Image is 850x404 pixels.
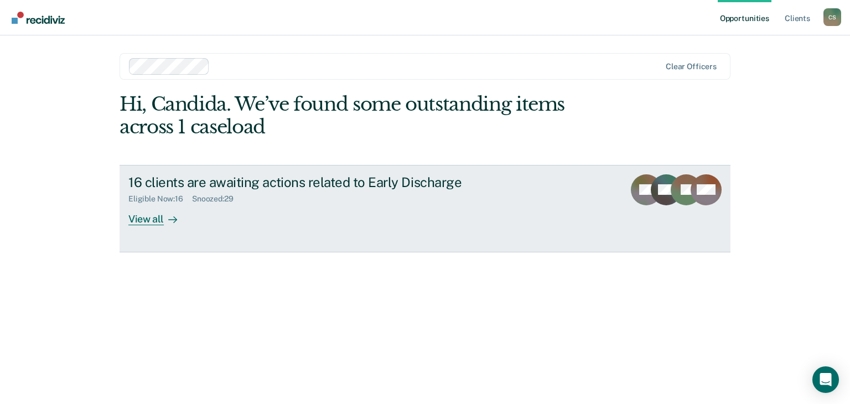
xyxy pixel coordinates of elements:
div: Clear officers [666,62,717,71]
div: Snoozed : 29 [192,194,242,204]
div: 16 clients are awaiting actions related to Early Discharge [128,174,517,190]
div: View all [128,204,190,225]
div: C S [823,8,841,26]
div: Open Intercom Messenger [812,366,839,393]
button: Profile dropdown button [823,8,841,26]
img: Recidiviz [12,12,65,24]
div: Eligible Now : 16 [128,194,192,204]
a: 16 clients are awaiting actions related to Early DischargeEligible Now:16Snoozed:29View all [120,165,730,252]
div: Hi, Candida. We’ve found some outstanding items across 1 caseload [120,93,608,138]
